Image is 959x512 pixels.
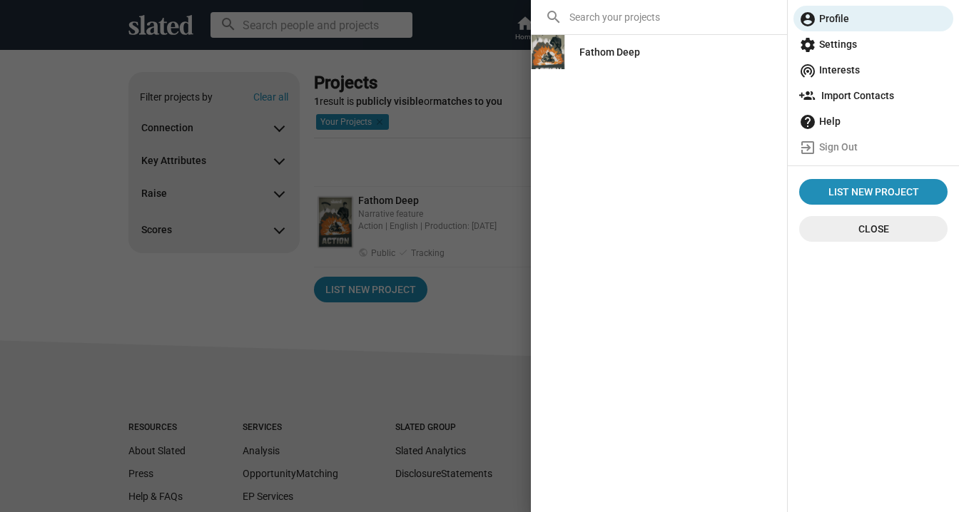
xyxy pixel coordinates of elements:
[799,36,816,53] mat-icon: settings
[568,39,651,65] a: Fathom Deep
[799,139,816,156] mat-icon: exit_to_app
[799,108,948,134] span: Help
[531,35,565,69] img: Fathom Deep
[799,31,948,57] span: Settings
[793,134,953,160] a: Sign Out
[799,216,948,242] button: Close
[793,6,953,31] a: Profile
[793,57,953,83] a: Interests
[799,6,948,31] span: Profile
[793,31,953,57] a: Settings
[799,57,948,83] span: Interests
[805,179,942,205] span: List New Project
[793,108,953,134] a: Help
[793,83,953,108] a: Import Contacts
[799,113,816,130] mat-icon: help
[579,39,640,65] div: Fathom Deep
[799,179,948,205] a: List New Project
[545,9,562,26] mat-icon: search
[799,62,816,79] mat-icon: wifi_tethering
[799,134,948,160] span: Sign Out
[799,11,816,28] mat-icon: account_circle
[799,83,948,108] span: Import Contacts
[811,216,936,242] span: Close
